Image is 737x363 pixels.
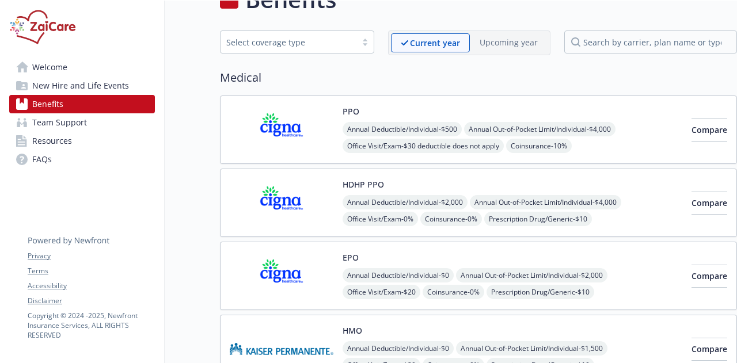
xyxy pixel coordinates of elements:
[28,281,154,291] a: Accessibility
[220,69,737,86] h2: Medical
[9,150,155,169] a: FAQs
[692,124,727,135] span: Compare
[343,178,384,190] button: HDHP PPO
[456,341,607,356] span: Annual Out-of-Pocket Limit/Individual - $1,500
[343,251,359,263] button: EPO
[470,33,548,52] span: Upcoming year
[343,268,454,282] span: Annual Deductible/Individual - $0
[692,119,727,142] button: Compare
[28,251,154,261] a: Privacy
[464,122,616,136] span: Annual Out-of-Pocket Limit/Individual - $4,000
[470,195,621,209] span: Annual Out-of-Pocket Limit/Individual - $4,000
[230,251,333,300] img: CIGNA carrier logo
[564,30,737,54] input: search by carrier, plan name or type
[32,77,129,95] span: New Hire and Life Events
[32,150,52,169] span: FAQs
[32,113,87,132] span: Team Support
[343,139,504,153] span: Office Visit/Exam - $30 deductible does not apply
[343,122,462,136] span: Annual Deductible/Individual - $500
[9,113,155,132] a: Team Support
[9,132,155,150] a: Resources
[420,212,482,226] span: Coinsurance - 0%
[480,36,538,48] p: Upcoming year
[692,270,727,281] span: Compare
[32,58,67,77] span: Welcome
[456,268,607,282] span: Annual Out-of-Pocket Limit/Individual - $2,000
[343,324,362,337] button: HMO
[343,285,420,299] span: Office Visit/Exam - $20
[28,266,154,276] a: Terms
[692,338,727,361] button: Compare
[9,58,155,77] a: Welcome
[487,285,594,299] span: Prescription Drug/Generic - $10
[230,178,333,227] img: CIGNA carrier logo
[28,311,154,340] p: Copyright © 2024 - 2025 , Newfront Insurance Services, ALL RIGHTS RESERVED
[226,36,351,48] div: Select coverage type
[692,343,727,354] span: Compare
[692,265,727,288] button: Compare
[484,212,592,226] span: Prescription Drug/Generic - $10
[692,192,727,215] button: Compare
[343,341,454,356] span: Annual Deductible/Individual - $0
[692,197,727,208] span: Compare
[32,95,63,113] span: Benefits
[343,212,418,226] span: Office Visit/Exam - 0%
[28,296,154,306] a: Disclaimer
[506,139,572,153] span: Coinsurance - 10%
[343,195,468,209] span: Annual Deductible/Individual - $2,000
[230,105,333,154] img: CIGNA carrier logo
[9,77,155,95] a: New Hire and Life Events
[32,132,72,150] span: Resources
[410,37,460,49] p: Current year
[343,105,359,117] button: PPO
[423,285,484,299] span: Coinsurance - 0%
[9,95,155,113] a: Benefits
